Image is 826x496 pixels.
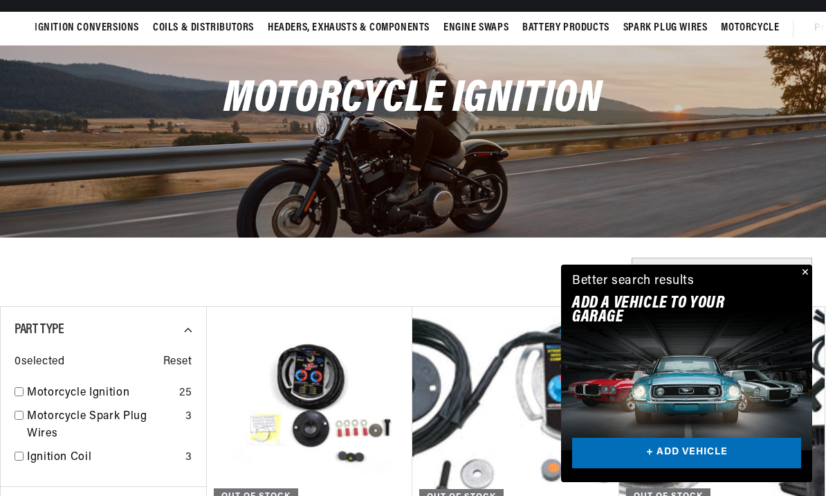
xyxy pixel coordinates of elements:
a: Motorcycle Ignition [27,384,174,402]
a: Ignition Coil [27,449,180,467]
div: Better search results [572,272,695,292]
span: Motorcycle [721,21,779,35]
a: + ADD VEHICLE [572,438,801,469]
summary: Motorcycle [714,12,786,44]
span: Headers, Exhausts & Components [268,21,430,35]
button: Close [796,265,812,281]
summary: Engine Swaps [437,12,515,44]
span: Engine Swaps [443,21,508,35]
span: Spark Plug Wires [623,21,708,35]
span: Part Type [15,323,64,337]
a: Motorcycle Spark Plug Wires [27,408,180,443]
span: Reset [163,353,192,371]
summary: Ignition Conversions [35,12,146,44]
span: Ignition Conversions [35,21,139,35]
span: 0 selected [15,353,64,371]
select: Sort by [632,258,812,292]
div: 3 [185,408,192,426]
span: Coils & Distributors [153,21,254,35]
div: 25 [179,384,192,402]
summary: Coils & Distributors [146,12,261,44]
span: Motorcycle Ignition [223,77,602,122]
span: Battery Products [522,21,609,35]
h2: Add A VEHICLE to your garage [572,296,767,325]
summary: Spark Plug Wires [616,12,715,44]
div: 3 [185,449,192,467]
summary: Battery Products [515,12,616,44]
summary: Headers, Exhausts & Components [261,12,437,44]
